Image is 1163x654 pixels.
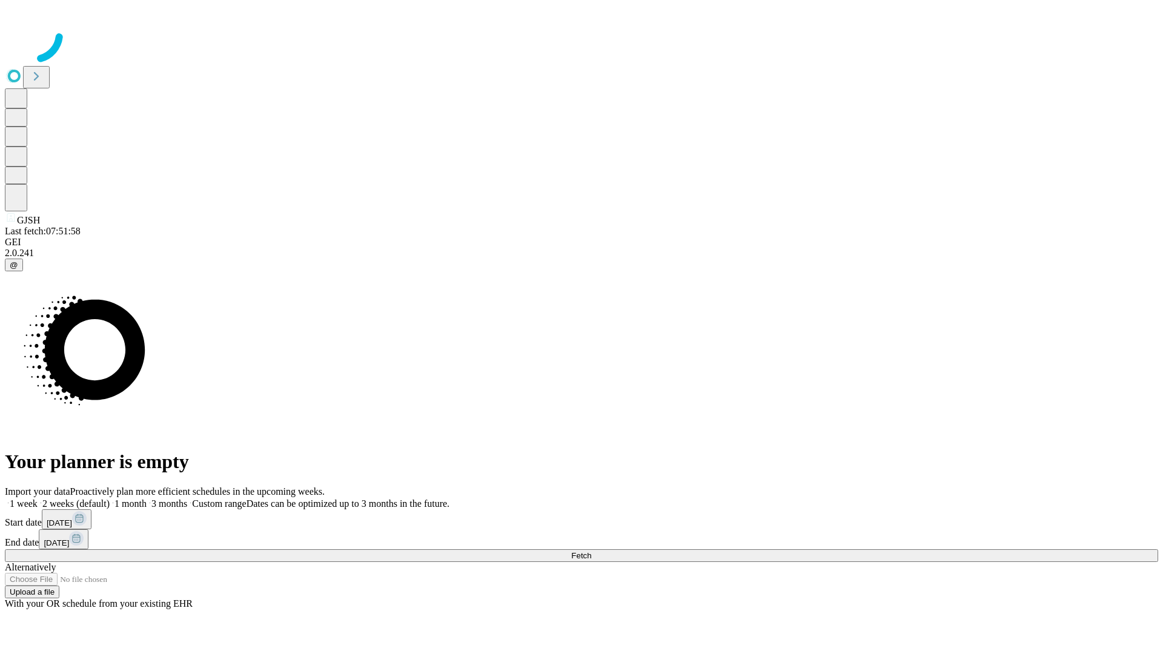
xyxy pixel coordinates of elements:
[151,498,187,509] span: 3 months
[192,498,246,509] span: Custom range
[5,486,70,497] span: Import your data
[39,529,88,549] button: [DATE]
[47,518,72,527] span: [DATE]
[571,551,591,560] span: Fetch
[114,498,147,509] span: 1 month
[5,598,193,609] span: With your OR schedule from your existing EHR
[5,226,81,236] span: Last fetch: 07:51:58
[42,509,91,529] button: [DATE]
[5,586,59,598] button: Upload a file
[42,498,110,509] span: 2 weeks (default)
[5,451,1158,473] h1: Your planner is empty
[10,260,18,269] span: @
[5,248,1158,259] div: 2.0.241
[70,486,325,497] span: Proactively plan more efficient schedules in the upcoming weeks.
[5,529,1158,549] div: End date
[5,562,56,572] span: Alternatively
[44,538,69,547] span: [DATE]
[17,215,40,225] span: GJSH
[247,498,449,509] span: Dates can be optimized up to 3 months in the future.
[5,509,1158,529] div: Start date
[10,498,38,509] span: 1 week
[5,259,23,271] button: @
[5,549,1158,562] button: Fetch
[5,237,1158,248] div: GEI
